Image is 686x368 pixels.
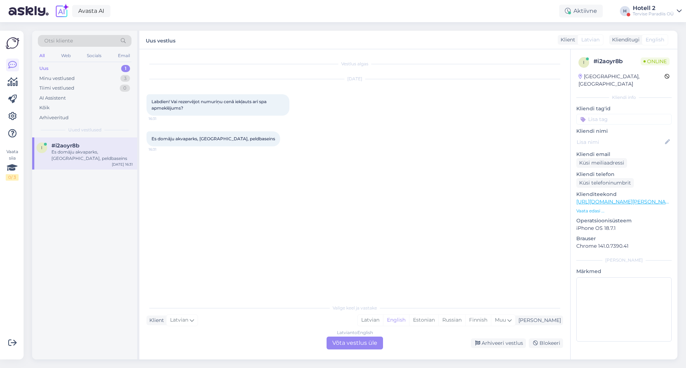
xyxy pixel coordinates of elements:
div: Uus [39,65,49,72]
p: iPhone OS 18.7.1 [576,225,672,232]
div: H [620,6,630,16]
input: Lisa nimi [577,138,663,146]
div: Tiimi vestlused [39,85,74,92]
p: Operatsioonisüsteem [576,217,672,225]
div: Klient [146,317,164,324]
span: 16:31 [149,116,175,121]
div: [PERSON_NAME] [576,257,672,263]
p: Kliendi nimi [576,127,672,135]
span: Labdien! Vai rezervējot numuriņu cenā iekļauts arī spa apmeklējums? [151,99,268,111]
p: Kliendi tag'id [576,105,672,112]
div: Es domāju akvaparks, [GEOGRAPHIC_DATA], peldbaseins [51,149,133,162]
div: 0 [120,85,130,92]
div: Arhiveeritud [39,114,69,121]
div: 0 / 3 [6,174,19,181]
div: Minu vestlused [39,75,75,82]
div: Web [60,51,72,60]
div: Vestlus algas [146,61,563,67]
div: Aktiivne [559,5,603,17]
p: Kliendi email [576,151,672,158]
span: Online [641,57,670,65]
label: Uus vestlus [146,35,175,45]
img: explore-ai [54,4,69,19]
span: Latvian [581,36,600,44]
div: Finnish [465,315,491,326]
span: #i2aoyr8b [51,142,79,149]
a: [URL][DOMAIN_NAME][PERSON_NAME] [576,198,675,205]
a: Avasta AI [72,5,110,17]
div: All [38,51,46,60]
div: # i2aoyr8b [593,57,641,66]
div: Küsi meiliaadressi [576,158,627,168]
p: Vaata edasi ... [576,208,672,214]
span: Otsi kliente [44,37,73,45]
p: Märkmed [576,268,672,275]
span: Es domāju akvaparks, [GEOGRAPHIC_DATA], peldbaseins [151,136,275,141]
span: i [41,145,43,150]
span: Muu [495,317,506,323]
img: Askly Logo [6,36,19,50]
span: Uued vestlused [68,127,101,133]
div: Tervise Paradiis OÜ [633,11,674,17]
span: Latvian [170,316,188,324]
span: English [646,36,664,44]
div: Socials [85,51,103,60]
div: Valige keel ja vastake [146,305,563,311]
div: Klient [558,36,575,44]
div: [DATE] [146,76,563,82]
input: Lisa tag [576,114,672,125]
p: Chrome 141.0.7390.41 [576,242,672,250]
div: Hotell 2 [633,5,674,11]
div: Võta vestlus üle [327,337,383,349]
span: 16:31 [149,147,175,152]
div: Kliendi info [576,94,672,101]
div: Küsi telefoninumbrit [576,178,634,188]
div: Russian [438,315,465,326]
div: [PERSON_NAME] [516,317,561,324]
div: 3 [120,75,130,82]
div: Blokeeri [529,338,563,348]
div: Vaata siia [6,148,19,181]
div: 1 [121,65,130,72]
div: Kõik [39,104,50,111]
div: [GEOGRAPHIC_DATA], [GEOGRAPHIC_DATA] [578,73,665,88]
p: Kliendi telefon [576,171,672,178]
div: Arhiveeri vestlus [471,338,526,348]
div: Latvian [358,315,383,326]
div: Latvian to English [337,329,373,336]
span: i [583,60,585,65]
div: Estonian [409,315,438,326]
div: English [383,315,409,326]
div: Email [116,51,131,60]
div: Klienditugi [609,36,640,44]
p: Brauser [576,235,672,242]
div: AI Assistent [39,95,66,102]
div: [DATE] 16:31 [112,162,133,167]
a: Hotell 2Tervise Paradiis OÜ [633,5,682,17]
p: Klienditeekond [576,191,672,198]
